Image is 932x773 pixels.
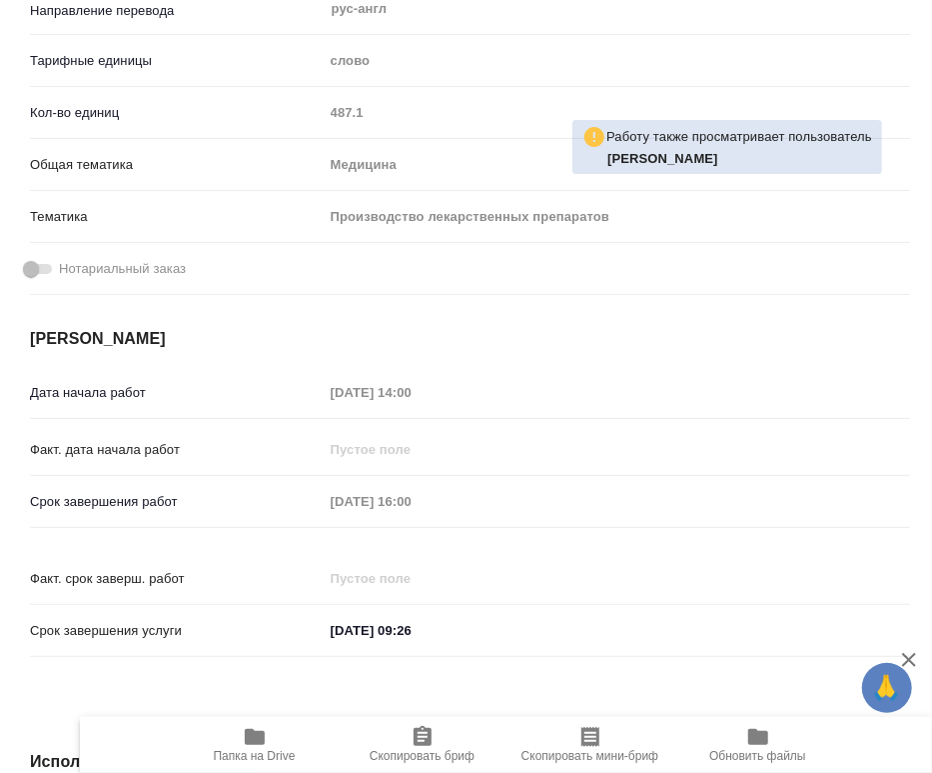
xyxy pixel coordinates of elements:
div: Медицина [324,148,910,182]
p: Кол-во единиц [30,103,324,123]
span: 🙏 [870,667,904,709]
button: Обновить файлы [674,717,842,773]
span: Нотариальный заказ [59,259,186,279]
button: Папка на Drive [171,717,339,773]
p: Срок завершения работ [30,492,324,512]
button: Скопировать мини-бриф [506,717,674,773]
input: Пустое поле [324,564,498,593]
p: Направление перевода [30,1,324,21]
p: Дата начала работ [30,383,324,403]
p: Факт. срок заверш. работ [30,569,324,589]
button: 🙏 [862,663,912,713]
input: Пустое поле [324,378,498,407]
span: Скопировать бриф [370,749,474,763]
input: ✎ Введи что-нибудь [324,616,498,645]
p: Общая тематика [30,155,324,175]
p: Срок завершения услуги [30,621,324,641]
input: Пустое поле [324,435,498,464]
button: Скопировать бриф [339,717,506,773]
input: Пустое поле [324,98,910,127]
h4: [PERSON_NAME] [30,327,910,351]
p: Тематика [30,207,324,227]
p: Тарифные единицы [30,51,324,71]
div: слово [324,44,910,78]
div: Производство лекарственных препаратов [324,200,910,234]
span: Папка на Drive [214,749,296,763]
span: Обновить файлы [709,749,806,763]
input: Пустое поле [324,487,498,516]
span: Скопировать мини-бриф [521,749,658,763]
p: Факт. дата начала работ [30,440,324,460]
p: Работу также просматривает пользователь [606,127,872,147]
